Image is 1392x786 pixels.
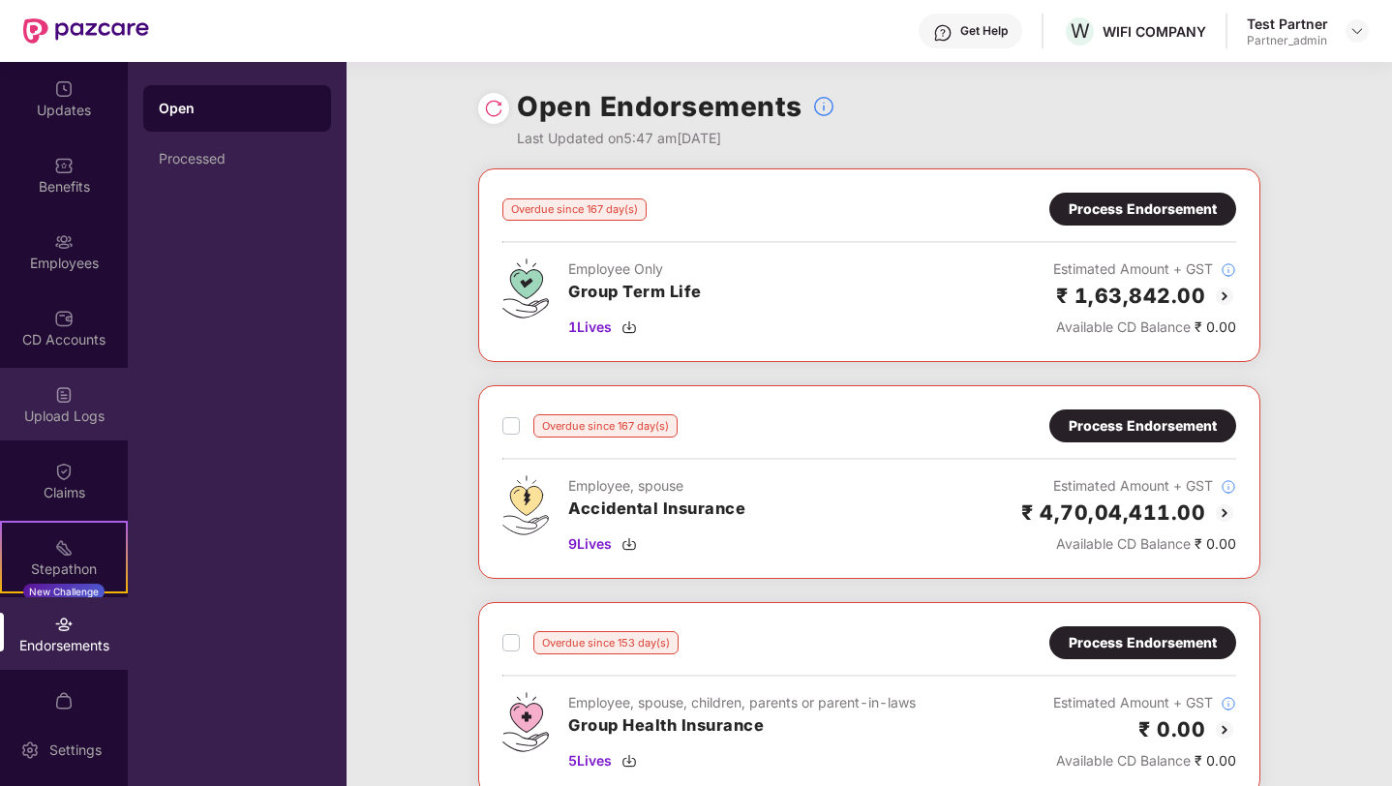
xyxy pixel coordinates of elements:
img: svg+xml;base64,PHN2ZyBpZD0iRG93bmxvYWQtMzJ4MzIiIHhtbG5zPSJodHRwOi8vd3d3LnczLm9yZy8yMDAwL3N2ZyIgd2... [621,319,637,335]
span: W [1071,19,1090,43]
div: ₹ 0.00 [1053,317,1236,338]
div: Processed [159,151,316,166]
div: Get Help [960,23,1008,39]
img: svg+xml;base64,PHN2ZyBpZD0iSW5mb18tXzMyeDMyIiBkYXRhLW5hbWU9IkluZm8gLSAzMngzMiIgeG1sbnM9Imh0dHA6Ly... [1221,262,1236,278]
img: svg+xml;base64,PHN2ZyBpZD0iRHJvcGRvd24tMzJ4MzIiIHhtbG5zPSJodHRwOi8vd3d3LnczLm9yZy8yMDAwL3N2ZyIgd2... [1349,23,1365,39]
div: Settings [44,741,107,760]
div: ₹ 0.00 [1021,533,1236,555]
img: svg+xml;base64,PHN2ZyBpZD0iQmFjay0yMHgyMCIgeG1sbnM9Imh0dHA6Ly93d3cudzMub3JnLzIwMDAvc3ZnIiB3aWR0aD... [1213,501,1236,525]
img: svg+xml;base64,PHN2ZyBpZD0iRW1wbG95ZWVzIiB4bWxucz0iaHR0cDovL3d3dy53My5vcmcvMjAwMC9zdmciIHdpZHRoPS... [54,232,74,252]
div: Employee Only [568,258,702,280]
img: svg+xml;base64,PHN2ZyBpZD0iSGVscC0zMngzMiIgeG1sbnM9Imh0dHA6Ly93d3cudzMub3JnLzIwMDAvc3ZnIiB3aWR0aD... [933,23,953,43]
div: Process Endorsement [1069,632,1217,653]
img: svg+xml;base64,PHN2ZyBpZD0iRG93bmxvYWQtMzJ4MzIiIHhtbG5zPSJodHRwOi8vd3d3LnczLm9yZy8yMDAwL3N2ZyIgd2... [621,753,637,769]
img: svg+xml;base64,PHN2ZyBpZD0iTXlfT3JkZXJzIiBkYXRhLW5hbWU9Ik15IE9yZGVycyIgeG1sbnM9Imh0dHA6Ly93d3cudz... [54,691,74,710]
div: New Challenge [23,584,105,599]
span: Available CD Balance [1056,752,1191,769]
img: svg+xml;base64,PHN2ZyB4bWxucz0iaHR0cDovL3d3dy53My5vcmcvMjAwMC9zdmciIHdpZHRoPSI0OS4zMjEiIGhlaWdodD... [502,475,549,535]
img: svg+xml;base64,PHN2ZyBpZD0iVXBkYXRlZCIgeG1sbnM9Imh0dHA6Ly93d3cudzMub3JnLzIwMDAvc3ZnIiB3aWR0aD0iMj... [54,79,74,99]
div: Estimated Amount + GST [1053,258,1236,280]
img: svg+xml;base64,PHN2ZyBpZD0iQmVuZWZpdHMiIHhtbG5zPSJodHRwOi8vd3d3LnczLm9yZy8yMDAwL3N2ZyIgd2lkdGg9Ij... [54,156,74,175]
div: Employee, spouse, children, parents or parent-in-laws [568,692,916,713]
img: svg+xml;base64,PHN2ZyBpZD0iSW5mb18tXzMyeDMyIiBkYXRhLW5hbWU9IkluZm8gLSAzMngzMiIgeG1sbnM9Imh0dHA6Ly... [1221,696,1236,711]
div: Partner_admin [1247,33,1328,48]
img: svg+xml;base64,PHN2ZyBpZD0iQmFjay0yMHgyMCIgeG1sbnM9Imh0dHA6Ly93d3cudzMub3JnLzIwMDAvc3ZnIiB3aWR0aD... [1213,285,1236,308]
div: WIFI COMPANY [1103,22,1206,41]
img: svg+xml;base64,PHN2ZyB4bWxucz0iaHR0cDovL3d3dy53My5vcmcvMjAwMC9zdmciIHdpZHRoPSI0Ny43MTQiIGhlaWdodD... [502,258,549,318]
div: Stepathon [2,559,126,579]
span: 1 Lives [568,317,612,338]
img: svg+xml;base64,PHN2ZyB4bWxucz0iaHR0cDovL3d3dy53My5vcmcvMjAwMC9zdmciIHdpZHRoPSIyMSIgaGVpZ2h0PSIyMC... [54,538,74,558]
div: Open [159,99,316,118]
img: New Pazcare Logo [23,18,149,44]
img: svg+xml;base64,PHN2ZyBpZD0iRW5kb3JzZW1lbnRzIiB4bWxucz0iaHR0cDovL3d3dy53My5vcmcvMjAwMC9zdmciIHdpZH... [54,615,74,634]
h3: Accidental Insurance [568,497,745,522]
div: Test Partner [1247,15,1328,33]
h3: Group Term Life [568,280,702,305]
img: svg+xml;base64,PHN2ZyBpZD0iQ2xhaW0iIHhtbG5zPSJodHRwOi8vd3d3LnczLm9yZy8yMDAwL3N2ZyIgd2lkdGg9IjIwIi... [54,462,74,481]
div: Process Endorsement [1069,415,1217,437]
img: svg+xml;base64,PHN2ZyBpZD0iU2V0dGluZy0yMHgyMCIgeG1sbnM9Imh0dHA6Ly93d3cudzMub3JnLzIwMDAvc3ZnIiB3aW... [20,741,40,760]
div: Overdue since 153 day(s) [533,631,679,654]
img: svg+xml;base64,PHN2ZyBpZD0iVXBsb2FkX0xvZ3MiIGRhdGEtbmFtZT0iVXBsb2FkIExvZ3MiIHhtbG5zPSJodHRwOi8vd3... [54,385,74,405]
div: Overdue since 167 day(s) [533,414,678,438]
h2: ₹ 4,70,04,411.00 [1021,497,1205,529]
img: svg+xml;base64,PHN2ZyBpZD0iRG93bmxvYWQtMzJ4MzIiIHhtbG5zPSJodHRwOi8vd3d3LnczLm9yZy8yMDAwL3N2ZyIgd2... [621,536,637,552]
img: svg+xml;base64,PHN2ZyBpZD0iSW5mb18tXzMyeDMyIiBkYXRhLW5hbWU9IkluZm8gLSAzMngzMiIgeG1sbnM9Imh0dHA6Ly... [812,95,835,118]
span: Available CD Balance [1056,535,1191,552]
span: 9 Lives [568,533,612,555]
h2: ₹ 1,63,842.00 [1056,280,1206,312]
div: Estimated Amount + GST [1053,692,1236,713]
span: Available CD Balance [1056,318,1191,335]
div: ₹ 0.00 [1053,750,1236,771]
div: Employee, spouse [568,475,745,497]
div: Estimated Amount + GST [1021,475,1236,497]
img: svg+xml;base64,PHN2ZyBpZD0iUmVsb2FkLTMyeDMyIiB4bWxucz0iaHR0cDovL3d3dy53My5vcmcvMjAwMC9zdmciIHdpZH... [484,99,503,118]
img: svg+xml;base64,PHN2ZyBpZD0iSW5mb18tXzMyeDMyIiBkYXRhLW5hbWU9IkluZm8gLSAzMngzMiIgeG1sbnM9Imh0dHA6Ly... [1221,479,1236,495]
div: Last Updated on 5:47 am[DATE] [517,128,835,149]
img: svg+xml;base64,PHN2ZyBpZD0iQ0RfQWNjb3VudHMiIGRhdGEtbmFtZT0iQ0QgQWNjb3VudHMiIHhtbG5zPSJodHRwOi8vd3... [54,309,74,328]
span: 5 Lives [568,750,612,771]
img: svg+xml;base64,PHN2ZyBpZD0iQmFjay0yMHgyMCIgeG1sbnM9Imh0dHA6Ly93d3cudzMub3JnLzIwMDAvc3ZnIiB3aWR0aD... [1213,718,1236,741]
h2: ₹ 0.00 [1138,713,1205,745]
img: svg+xml;base64,PHN2ZyB4bWxucz0iaHR0cDovL3d3dy53My5vcmcvMjAwMC9zdmciIHdpZHRoPSI0Ny43MTQiIGhlaWdodD... [502,692,549,752]
div: Overdue since 167 day(s) [502,198,647,221]
h3: Group Health Insurance [568,713,916,739]
div: Process Endorsement [1069,198,1217,220]
h1: Open Endorsements [517,85,802,128]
